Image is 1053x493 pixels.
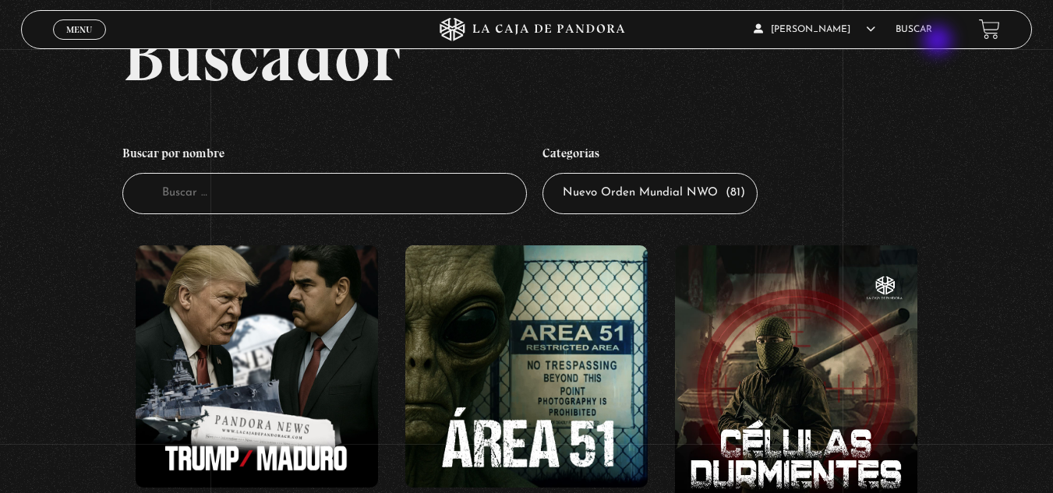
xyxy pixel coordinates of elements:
h2: Buscador [122,21,1032,91]
a: View your shopping cart [979,19,1000,40]
span: Menu [66,25,92,34]
h4: Buscar por nombre [122,138,527,174]
h4: Categorías [542,138,758,174]
a: Buscar [896,25,932,34]
span: [PERSON_NAME] [754,25,875,34]
span: Cerrar [61,37,97,48]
